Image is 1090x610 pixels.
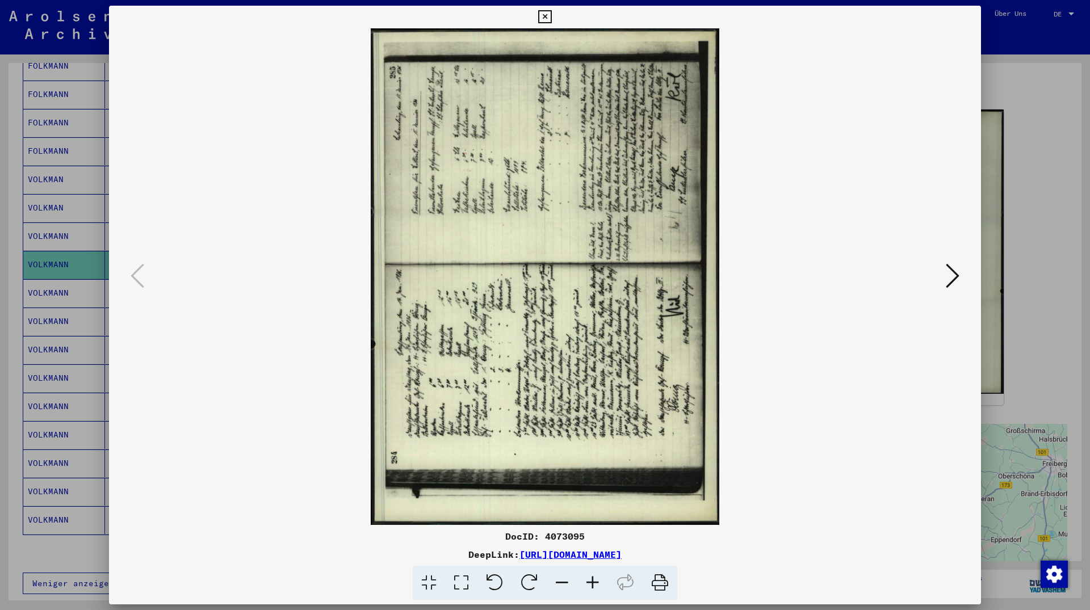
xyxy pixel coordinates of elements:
[148,28,942,525] img: 001.jpg
[1040,560,1067,587] div: Zustimmung ändern
[519,549,622,560] a: [URL][DOMAIN_NAME]
[1041,561,1068,588] img: Zustimmung ändern
[109,529,981,543] div: DocID: 4073095
[109,548,981,561] div: DeepLink:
